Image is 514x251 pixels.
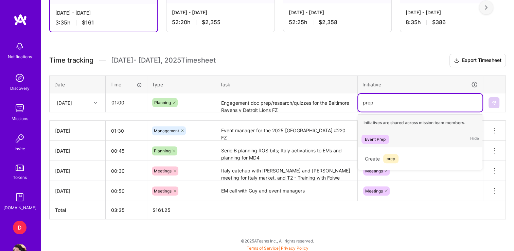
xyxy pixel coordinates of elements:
[55,127,100,134] div: [DATE]
[362,81,478,88] div: Initiative
[365,188,383,194] span: Meetings
[8,53,32,60] div: Notifications
[153,207,171,213] span: $ 161.25
[106,201,147,219] th: 03:35
[49,56,93,65] span: Time tracking
[216,162,357,180] textarea: Italy catchup with [PERSON_NAME] and [PERSON_NAME] meeting for Italy market, and T2 - Training wi...
[154,128,179,133] span: Management
[247,246,308,251] span: |
[55,167,100,174] div: [DATE]
[57,99,72,106] div: [DATE]
[406,19,503,26] div: 8:35 h
[10,85,30,92] div: Discovery
[154,148,171,153] span: Planning
[13,221,26,234] div: D
[55,9,152,16] div: [DATE] - [DATE]
[454,57,459,64] i: icon Download
[55,147,100,154] div: [DATE]
[485,5,488,10] img: right
[106,182,147,200] input: HH:MM
[154,188,172,194] span: Meetings
[147,76,215,93] th: Type
[281,246,308,251] a: Privacy Policy
[55,19,152,26] div: 3:35 h
[106,142,147,160] input: HH:MM
[106,94,146,112] input: HH:MM
[361,151,479,167] div: Create
[106,122,147,140] input: HH:MM
[289,9,386,16] div: [DATE] - [DATE]
[13,71,26,85] img: discovery
[172,19,269,26] div: 52:20 h
[216,94,357,112] textarea: Engagement doc prep/research/quizzes for the Baltimore Ravens v Detroit Lions FZ
[216,182,357,200] textarea: EM call with Guy and event managers
[358,114,482,131] div: Initiatives are shared across mission team members.
[365,136,386,143] div: Event Prep
[106,162,147,180] input: HH:MM
[215,76,358,93] th: Task
[154,168,172,173] span: Meetings
[13,101,26,115] img: teamwork
[111,56,216,65] span: [DATE] - [DATE] , 2025 Timesheet
[94,101,97,104] i: icon Chevron
[13,132,26,145] img: Invite
[11,221,28,234] a: D
[110,81,142,88] div: Time
[13,39,26,53] img: bell
[12,115,28,122] div: Missions
[154,100,171,105] span: Planning
[432,19,446,26] span: $386
[216,121,357,140] textarea: Event manager for the 2025 [GEOGRAPHIC_DATA] #220 FZ
[41,232,514,249] div: © 2025 ATeams Inc., All rights reserved.
[365,168,383,173] span: Meetings
[16,165,24,171] img: tokens
[55,187,100,195] div: [DATE]
[172,9,269,16] div: [DATE] - [DATE]
[13,190,26,204] img: guide book
[202,19,220,26] span: $2,355
[82,19,94,26] span: $161
[50,76,106,93] th: Date
[50,201,106,219] th: Total
[289,19,386,26] div: 52:25 h
[406,9,503,16] div: [DATE] - [DATE]
[491,100,497,105] img: Submit
[216,141,357,160] textarea: Serie B planning ROS bits; Italy activations to EMs and planning for MD4
[3,204,36,211] div: [DOMAIN_NAME]
[13,174,27,181] div: Tokens
[449,54,506,67] button: Export Timesheet
[15,145,25,152] div: Invite
[14,14,27,26] img: logo
[470,135,479,144] span: Hide
[383,154,398,163] span: prep
[319,19,337,26] span: $2,358
[247,246,279,251] a: Terms of Service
